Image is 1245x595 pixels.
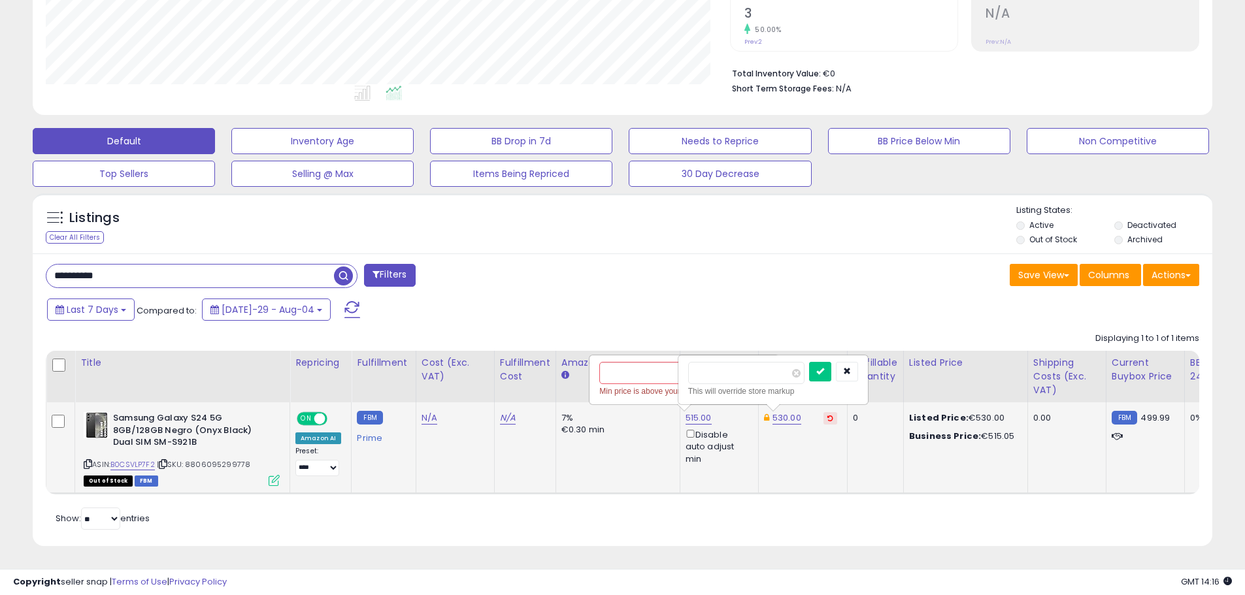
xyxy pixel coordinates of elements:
[1181,575,1232,588] span: 2025-08-12 14:16 GMT
[500,356,550,383] div: Fulfillment Cost
[295,356,346,370] div: Repricing
[1029,219,1054,231] label: Active
[430,161,612,187] button: Items Being Repriced
[1033,412,1096,424] div: 0.00
[422,411,437,425] a: N/A
[909,356,1022,370] div: Listed Price
[422,356,489,383] div: Cost (Exc. VAT)
[500,411,516,425] a: N/A
[84,412,110,438] img: 41MxrjgnFVL._SL40_.jpg
[84,475,133,487] span: All listings that are currently out of stock and unavailable for purchase on Amazon
[686,411,712,425] a: 515.00
[836,82,852,95] span: N/A
[69,209,120,227] h5: Listings
[298,413,314,425] span: ON
[222,303,314,316] span: [DATE]-29 - Aug-04
[909,411,969,424] b: Listed Price:
[357,356,410,370] div: Fulfillment
[1088,268,1129,281] span: Columns
[157,459,250,470] span: | SKU: 8806095299778
[909,430,981,442] b: Business Price:
[561,356,674,370] div: Amazon Fees
[686,427,748,465] div: Disable auto adjust min
[1112,356,1179,383] div: Current Buybox Price
[772,411,801,425] a: 530.00
[33,161,215,187] button: Top Sellers
[295,447,341,476] div: Preset:
[169,575,227,588] a: Privacy Policy
[853,412,893,424] div: 0
[853,356,898,383] div: Fulfillable Quantity
[744,6,957,24] h2: 3
[561,412,670,424] div: 7%
[135,475,158,487] span: FBM
[599,385,769,398] div: Min price is above your Max price
[357,428,405,443] div: Prime
[325,413,346,425] span: OFF
[1027,128,1209,154] button: Non Competitive
[113,412,272,452] b: Samsung Galaxy S24 5G 8GB/128GB Negro (Onyx Black) Dual SIM SM-S921B
[13,575,61,588] strong: Copyright
[231,128,414,154] button: Inventory Age
[732,83,834,94] b: Short Term Storage Fees:
[750,25,781,35] small: 50.00%
[828,128,1010,154] button: BB Price Below Min
[1143,264,1199,286] button: Actions
[295,432,341,444] div: Amazon AI
[357,411,382,425] small: FBM
[986,6,1199,24] h2: N/A
[561,370,569,381] small: Amazon Fees.
[1095,332,1199,345] div: Displaying 1 to 1 of 1 items
[231,161,414,187] button: Selling @ Max
[732,65,1189,80] li: €0
[688,385,858,398] div: This will override store markup
[909,412,1018,424] div: €530.00
[80,356,284,370] div: Title
[561,424,670,436] div: €0.30 min
[1080,264,1141,286] button: Columns
[110,459,155,470] a: B0CSVLP7F2
[732,68,821,79] b: Total Inventory Value:
[84,412,280,485] div: ASIN:
[1127,219,1176,231] label: Deactivated
[1029,234,1077,245] label: Out of Stock
[13,576,227,588] div: seller snap | |
[986,38,1011,46] small: Prev: N/A
[67,303,118,316] span: Last 7 Days
[1112,411,1137,425] small: FBM
[629,161,811,187] button: 30 Day Decrease
[364,264,415,287] button: Filters
[1127,234,1163,245] label: Archived
[46,231,104,244] div: Clear All Filters
[202,298,331,321] button: [DATE]-29 - Aug-04
[56,512,150,524] span: Show: entries
[1033,356,1101,397] div: Shipping Costs (Exc. VAT)
[430,128,612,154] button: BB Drop in 7d
[629,128,811,154] button: Needs to Reprice
[1140,411,1170,424] span: 499.99
[137,304,197,317] span: Compared to:
[909,430,1018,442] div: €515.05
[33,128,215,154] button: Default
[744,38,762,46] small: Prev: 2
[112,575,167,588] a: Terms of Use
[47,298,135,321] button: Last 7 Days
[1190,412,1233,424] div: 0%
[1016,204,1212,217] p: Listing States:
[1010,264,1078,286] button: Save View
[1190,356,1238,383] div: BB Share 24h.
